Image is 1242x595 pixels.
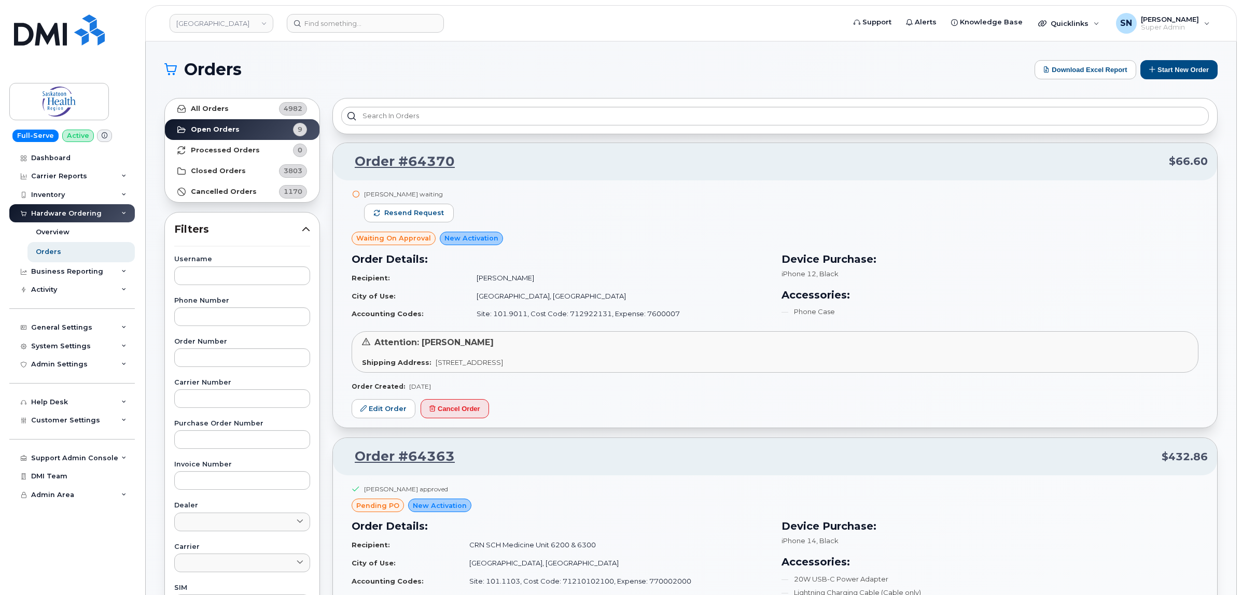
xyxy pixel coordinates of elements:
span: 1170 [284,187,302,196]
label: Invoice Number [174,461,310,468]
strong: Accounting Codes: [352,577,424,585]
button: Cancel Order [421,399,489,418]
h3: Device Purchase: [782,518,1199,534]
label: Purchase Order Number [174,420,310,427]
strong: Open Orders [191,125,240,134]
span: Orders [184,62,242,77]
td: CRN SCH Medicine Unit 6200 & 6300 [460,536,769,554]
label: Phone Number [174,297,310,304]
button: Resend request [364,204,454,222]
span: Waiting On Approval [356,233,431,243]
div: [PERSON_NAME] waiting [364,190,454,199]
td: [PERSON_NAME] [467,269,769,287]
td: Site: 101.1103, Cost Code: 71210102100, Expense: 770002000 [460,572,769,590]
h3: Order Details: [352,251,769,267]
span: Filters [174,222,302,237]
span: New Activation [413,501,467,511]
label: Order Number [174,338,310,345]
strong: Shipping Address: [362,358,431,366]
td: [GEOGRAPHIC_DATA], [GEOGRAPHIC_DATA] [467,287,769,305]
a: Order #64370 [342,152,455,171]
strong: Recipient: [352,541,390,549]
iframe: Messenger Launcher [1197,550,1234,587]
a: Open Orders9 [165,119,319,140]
h3: Device Purchase: [782,251,1199,267]
a: Order #64363 [342,447,455,466]
strong: Cancelled Orders [191,188,257,196]
label: Carrier Number [174,379,310,386]
strong: City of Use: [352,292,396,300]
strong: Order Created: [352,382,405,390]
input: Search in orders [341,107,1209,125]
span: 0 [298,145,302,155]
div: [PERSON_NAME] approved [364,485,448,493]
a: Edit Order [352,399,415,418]
li: 20W USB-C Power Adapter [782,574,1199,584]
span: iPhone 14 [782,536,816,545]
span: [STREET_ADDRESS] [436,358,503,366]
li: Phone Case [782,307,1199,317]
span: Resend request [384,208,444,218]
a: Processed Orders0 [165,140,319,161]
span: New Activation [444,233,498,243]
span: 9 [298,124,302,134]
button: Download Excel Report [1035,60,1136,79]
td: [GEOGRAPHIC_DATA], [GEOGRAPHIC_DATA] [460,554,769,572]
span: pending PO [356,501,399,511]
strong: City of Use: [352,559,396,567]
button: Start New Order [1140,60,1218,79]
td: Site: 101.9011, Cost Code: 712922131, Expense: 7600007 [467,305,769,323]
span: $66.60 [1169,154,1208,169]
strong: Processed Orders [191,146,260,154]
label: SIM [174,585,310,591]
span: , Black [816,270,839,278]
span: [DATE] [409,382,431,390]
span: iPhone 12 [782,270,816,278]
a: All Orders4982 [165,98,319,119]
span: , Black [816,536,839,545]
h3: Accessories: [782,554,1199,570]
span: Attention: [PERSON_NAME] [374,337,494,347]
strong: Accounting Codes: [352,309,424,318]
a: Closed Orders3803 [165,161,319,181]
strong: Closed Orders [191,167,246,175]
h3: Accessories: [782,287,1199,303]
span: $432.86 [1162,449,1208,464]
label: Username [174,256,310,263]
span: 3803 [284,166,302,176]
label: Dealer [174,502,310,509]
strong: All Orders [191,105,229,113]
strong: Recipient: [352,274,390,282]
a: Cancelled Orders1170 [165,181,319,202]
span: 4982 [284,104,302,114]
h3: Order Details: [352,518,769,534]
label: Carrier [174,544,310,550]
